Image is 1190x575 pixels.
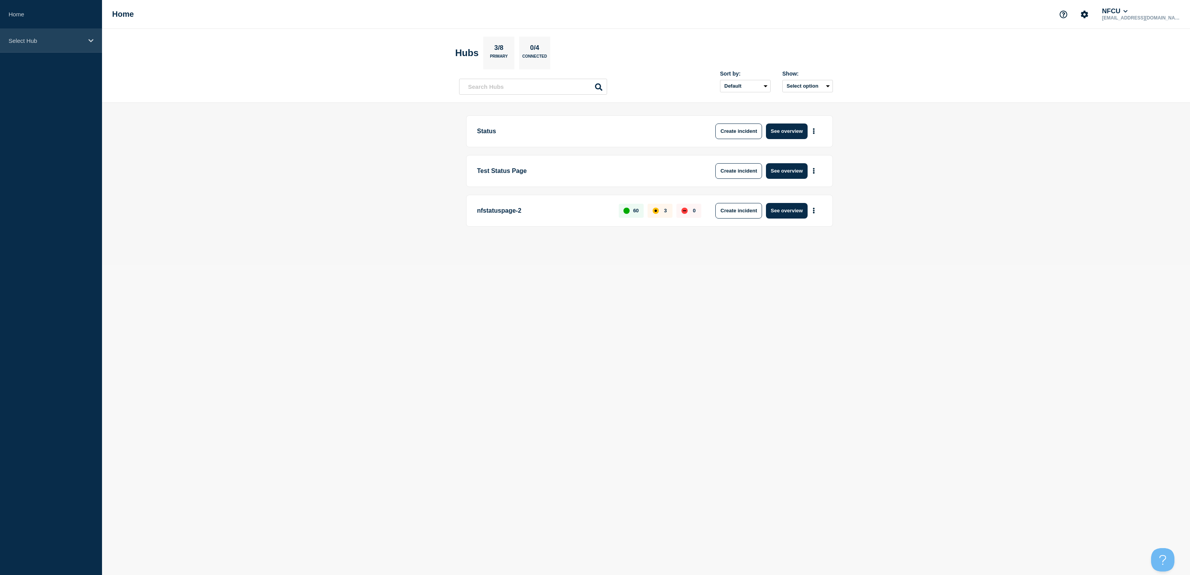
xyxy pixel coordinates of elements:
[459,79,607,95] input: Search Hubs
[623,208,630,214] div: up
[455,48,479,58] h2: Hubs
[809,203,819,218] button: More actions
[1100,15,1181,21] p: [EMAIL_ADDRESS][DOMAIN_NAME]
[693,208,695,213] p: 0
[809,124,819,138] button: More actions
[477,123,692,139] p: Status
[782,80,833,92] button: Select option
[715,123,762,139] button: Create incident
[9,37,83,44] p: Select Hub
[477,203,610,219] p: nfstatuspage-2
[1076,6,1093,23] button: Account settings
[1055,6,1072,23] button: Support
[720,71,771,77] div: Sort by:
[681,208,688,214] div: down
[720,80,771,92] select: Sort by
[490,54,508,62] p: Primary
[527,44,542,54] p: 0/4
[782,71,833,77] div: Show:
[653,208,659,214] div: affected
[1151,548,1174,571] iframe: Help Scout Beacon - Open
[715,203,762,219] button: Create incident
[633,208,639,213] p: 60
[491,44,507,54] p: 3/8
[809,164,819,178] button: More actions
[766,123,807,139] button: See overview
[477,163,692,179] p: Test Status Page
[664,208,667,213] p: 3
[766,203,807,219] button: See overview
[522,54,547,62] p: Connected
[1100,7,1129,15] button: NFCU
[715,163,762,179] button: Create incident
[766,163,807,179] button: See overview
[112,10,134,19] h1: Home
